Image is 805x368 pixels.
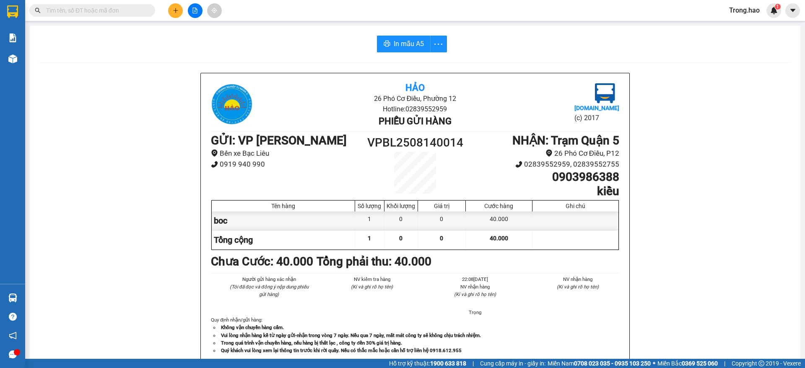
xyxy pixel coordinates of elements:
[211,148,364,159] li: Bến xe Bạc Liêu
[207,3,222,18] button: aim
[399,235,402,242] span: 0
[212,211,355,230] div: boc
[545,149,553,157] span: environment
[537,275,620,283] li: NV nhận hàng
[7,5,18,18] img: logo-vxr
[574,105,619,111] b: [DOMAIN_NAME]
[35,8,41,13] span: search
[8,54,17,63] img: warehouse-icon
[211,159,364,170] li: 0919 940 990
[434,275,517,283] li: 22:08[DATE]
[279,104,551,114] li: Hotline: 02839552959
[384,211,418,230] div: 0
[368,235,371,242] span: 1
[431,39,447,49] span: more
[211,134,347,147] b: GỬI : VP [PERSON_NAME]
[434,283,517,291] li: NV nhận hàng
[490,235,508,242] span: 40.000
[430,36,447,52] button: more
[9,313,17,321] span: question-circle
[387,203,415,209] div: Khối lượng
[279,93,551,104] li: 26 Phó Cơ Điều, Phường 12
[657,359,718,368] span: Miền Bắc
[418,211,466,230] div: 0
[230,284,309,297] i: (Tôi đã đọc và đồng ý nộp dung phiếu gửi hàng)
[535,203,616,209] div: Ghi chú
[466,170,619,184] h1: 0903986388
[9,332,17,340] span: notification
[789,7,797,14] span: caret-down
[211,8,217,13] span: aim
[364,134,466,152] h1: VPBL2508140014
[377,36,431,52] button: printerIn mẫu A5
[466,148,619,159] li: 26 Phó Cơ Điều, P12
[389,359,466,368] span: Hỗ trợ kỹ thuật:
[211,83,253,125] img: logo.jpg
[724,359,725,368] span: |
[776,4,779,10] span: 1
[574,113,619,123] li: (c) 2017
[188,3,203,18] button: file-add
[355,211,384,230] div: 1
[440,235,443,242] span: 0
[317,255,431,268] b: Tổng phải thu: 40.000
[466,159,619,170] li: 02839552959, 02839552755
[228,275,311,283] li: Người gửi hàng xác nhận
[221,324,284,330] strong: Không vận chuyển hàng cấm.
[548,359,651,368] span: Miền Nam
[595,83,615,103] img: logo.jpg
[574,360,651,367] strong: 0708 023 035 - 0935 103 250
[331,275,414,283] li: NV kiểm tra hàng
[466,211,532,230] div: 40.000
[682,360,718,367] strong: 0369 525 060
[351,284,393,290] i: (Kí và ghi rõ họ tên)
[775,4,781,10] sup: 1
[420,203,463,209] div: Giá trị
[512,134,619,147] b: NHẬN : Trạm Quận 5
[8,33,17,42] img: solution-icon
[214,235,253,245] span: Tổng cộng
[466,184,619,198] h1: kiều
[211,161,218,168] span: phone
[211,149,218,157] span: environment
[557,284,599,290] i: (Kí và ghi rõ họ tên)
[221,347,462,353] strong: Quý khách vui lòng xem lại thông tin trước khi rời quầy. Nếu có thắc mắc hoặc cần hỗ trợ liên hệ ...
[214,203,353,209] div: Tên hàng
[221,332,481,338] strong: Vui lòng nhận hàng kể từ ngày gửi-nhận trong vòng 7 ngày. Nếu qua 7 ngày, mất mát công ty sẽ khôn...
[473,359,474,368] span: |
[785,3,800,18] button: caret-down
[430,360,466,367] strong: 1900 633 818
[405,82,425,93] b: Hảo
[758,360,764,366] span: copyright
[8,293,17,302] img: warehouse-icon
[515,161,522,168] span: phone
[221,340,402,346] strong: Trong quá trình vận chuyển hàng, nếu hàng bị thất lạc , công ty đền 30% giá trị hàng.
[173,8,179,13] span: plus
[480,359,545,368] span: Cung cấp máy in - giấy in:
[168,3,183,18] button: plus
[394,39,424,49] span: In mẫu A5
[468,203,530,209] div: Cước hàng
[454,291,496,297] i: (Kí và ghi rõ họ tên)
[722,5,766,15] span: Trong.hao
[770,7,778,14] img: icon-new-feature
[434,309,517,316] li: Trọng
[384,40,390,48] span: printer
[379,116,452,126] b: Phiếu gửi hàng
[192,8,198,13] span: file-add
[653,362,655,365] span: ⚪️
[357,203,382,209] div: Số lượng
[46,6,145,15] input: Tìm tên, số ĐT hoặc mã đơn
[9,350,17,358] span: message
[211,316,619,354] div: Quy định nhận/gửi hàng :
[211,255,313,268] b: Chưa Cước : 40.000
